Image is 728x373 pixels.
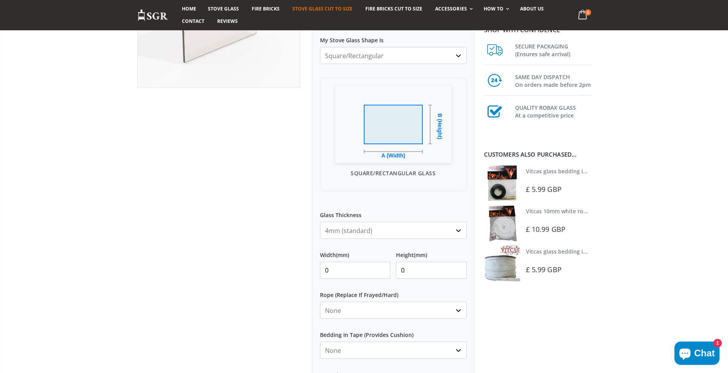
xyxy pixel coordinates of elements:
label: My Stove Glass Shape Is [320,30,467,44]
p: Square/Rectangular Glass [328,169,458,177]
img: Vitcas white rope, glue and gloves kit 10mm [484,205,520,241]
a: About us [514,3,550,15]
img: Vitcas stove glass bedding in tape [484,165,520,201]
a: Vitcas glass bedding in tape - 2mm x 10mm x 2 meters [526,168,671,175]
a: Stove Glass [202,3,245,15]
a: Vitcas glass bedding in tape - 2mm x 15mm x 2 meters (White) [526,248,691,255]
span: Fire Bricks [252,5,280,12]
inbox-online-store-chat: Shopify online store chat [672,342,722,367]
a: Home [176,3,202,15]
span: Contact [182,18,204,24]
span: (mm) [414,252,427,259]
div: Customers also purchased... [484,152,591,157]
h3: SAME DAY DISPATCH On orders made before 2pm [515,72,591,89]
label: Width [320,245,391,259]
label: Height [396,245,467,259]
span: Stove Glass [208,5,239,12]
span: Accessories [435,5,467,12]
a: Reviews [211,15,244,28]
span: How To [484,5,503,12]
label: Rope (Replace If Frayed/Hard) [320,285,467,299]
label: Bedding In Tape (Provides Cushion) [320,325,467,338]
label: Glass Thickness [320,205,467,219]
span: Home [182,5,196,12]
img: Vitcas stove glass bedding in tape [484,245,520,281]
h3: QUALITY ROBAX GLASS At a competitive price [515,102,591,119]
span: Reviews [217,18,238,24]
span: £ 5.99 GBP [526,185,562,194]
a: Fire Bricks [246,3,285,15]
a: 0 [575,8,591,23]
img: Square/Rectangular Glass [335,86,451,163]
span: Stove Glass Cut To Size [292,5,353,12]
h3: SECURE PACKAGING (Ensures safe arrival) [515,41,591,58]
a: Stove Glass Cut To Size [287,3,358,15]
a: Contact [176,15,210,28]
a: Accessories [429,3,476,15]
a: Fire Bricks Cut To Size [360,3,428,15]
span: About us [520,5,544,12]
span: 0 [585,9,591,16]
a: How To [478,3,513,15]
a: Vitcas 10mm white rope kit - includes rope seal and glue! [526,207,678,215]
span: £ 10.99 GBP [526,224,565,234]
span: (mm) [336,252,349,259]
img: Stove Glass Replacement [137,9,168,22]
span: Fire Bricks Cut To Size [365,5,422,12]
span: £ 5.99 GBP [526,265,562,274]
